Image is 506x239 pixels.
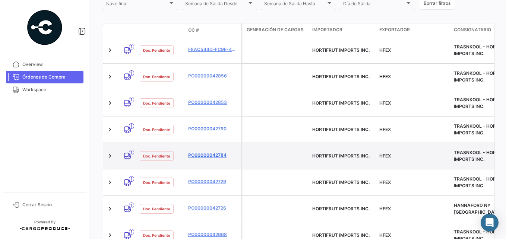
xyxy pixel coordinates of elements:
span: HFEX [379,74,391,79]
span: HORTIFRUT IMPORTS INC. [312,232,370,238]
a: f8ac544d-fc9e-44fa-aa5f-7640ef9c6297 [188,46,238,53]
span: HORTIFRUT IMPORTS INC. [312,206,370,211]
a: Órdenes de Compra [6,71,83,83]
span: HORTIFRUT IMPORTS INC. [312,100,370,106]
span: HFEX [379,153,391,159]
span: HFEX [379,100,391,106]
a: Expand/Collapse Row [106,232,114,239]
span: HORTIFRUT IMPORTS INC. [312,47,370,53]
span: 1 [129,203,134,208]
span: HFEX [379,179,391,185]
span: 1 [129,97,134,102]
div: Abrir Intercom Messenger [481,214,499,232]
a: Expand/Collapse Row [106,205,114,213]
span: HORTIFRUT IMPORTS INC. [312,153,370,159]
span: HORTIFRUT IMPORTS INC. [312,127,370,132]
span: HFEX [379,206,391,211]
span: Doc. Pendiente [143,74,170,80]
span: Cerrar Sesión [22,201,80,208]
span: HORTIFRUT IMPORTS INC. [312,179,370,185]
img: powered-by.png [26,9,63,46]
span: Semana de Salida Desde [185,2,247,7]
span: Semana de Salida Hasta [264,2,326,7]
span: HFEX [379,127,391,132]
span: Overview [22,61,80,68]
span: Doc. Pendiente [143,179,170,185]
span: HFEX [379,232,391,238]
span: 1 [129,176,134,182]
span: OC # [188,27,199,34]
a: PO00000042790 [188,125,238,132]
span: HFEX [379,47,391,53]
a: Overview [6,58,83,71]
span: HANNAFORD NY DC [454,203,502,215]
a: Workspace [6,83,83,96]
span: Nave final [106,2,168,7]
a: Expand/Collapse Row [106,179,114,186]
datatable-header-cell: Estado Doc. [137,27,185,33]
datatable-header-cell: Modo de Transporte [118,27,137,33]
span: Órdenes de Compra [22,74,80,80]
span: Importador [312,26,342,33]
span: Día de Salida [343,2,405,7]
a: PO00000042856 [188,73,238,79]
a: Expand/Collapse Row [106,99,114,107]
span: 1 [129,150,134,155]
span: 1 [129,123,134,129]
span: 1 [129,70,134,76]
span: Consignatario [454,26,491,33]
datatable-header-cell: Generación de cargas [242,23,309,37]
a: PO00000042668 [188,231,238,238]
a: PO00000042784 [188,152,238,159]
span: 1 [129,229,134,235]
a: PO00000042853 [188,99,238,106]
span: Doc. Pendiente [143,47,170,53]
a: Expand/Collapse Row [106,47,114,54]
span: HORTIFRUT IMPORTS INC. [312,74,370,79]
a: PO00000042729 [188,178,238,185]
datatable-header-cell: Exportador [376,23,451,37]
span: Doc. Pendiente [143,127,170,133]
span: Exportador [379,26,410,33]
span: Doc. Pendiente [143,100,170,106]
span: Doc. Pendiente [143,153,170,159]
a: Expand/Collapse Row [106,73,114,80]
a: Expand/Collapse Row [106,126,114,133]
a: Expand/Collapse Row [106,152,114,160]
datatable-header-cell: Importador [309,23,376,37]
span: Doc. Pendiente [143,232,170,238]
span: Workspace [22,86,80,93]
span: 1 [129,44,134,50]
span: Generación de cargas [247,26,304,33]
a: PO00000042726 [188,205,238,211]
datatable-header-cell: OC # [185,24,241,36]
span: Doc. Pendiente [143,206,170,212]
